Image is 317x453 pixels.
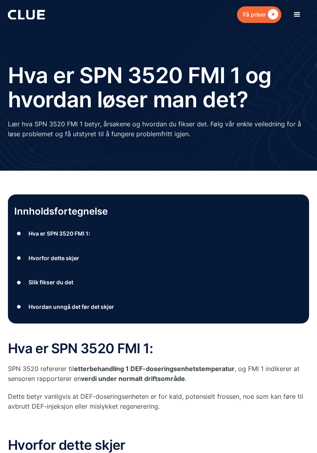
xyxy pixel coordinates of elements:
font: ● [17,255,21,261]
font: etterbehandling 1 DEF-doseringsenhetstemperatur [74,365,235,373]
font: Innholdsfortegnelse [14,206,108,217]
div: meny [285,3,309,27]
a: ●Hva er SPN 3520 FMI 1: [14,228,303,240]
font: Hvorfor dette skjer [8,437,125,453]
font: Hva er SPN 3520 FMI 1: [8,340,153,356]
font: Dette betyr vanligvis at DEF-doseringsenheten er for kald, potensielt frossen, noe som kan føre t... [8,392,303,410]
a: ●Hvorfor dette skjer [14,252,303,264]
font: , og FMI 1 indikerer at sensoren rapporterer en [8,365,300,383]
font: SPN 3520 refererer til [8,365,74,373]
font: Få priser [243,11,266,18]
a: Få priser [237,6,281,23]
font: Hva er SPN 3520 FMI 1: [29,230,90,237]
font: Hvorfor dette skjer [29,255,79,261]
font: Hvordan unngå det før det skjer [29,303,114,310]
font: Lær hva SPN 3520 FMI 1 betyr, årsakene og hvordan du fikser det. Følg vår enkle veiledning for å ... [8,120,301,138]
font: ● [17,280,21,286]
font: ● [17,230,21,236]
a: ●Hvordan unngå det før det skjer [14,301,303,313]
a: ●Slik fikser du det [14,276,303,288]
font: . [185,375,187,383]
font:  [268,9,278,19]
font: ● [17,304,21,310]
font: Slik fikser du det [29,279,73,286]
font: verdi under normalt driftsområde [81,375,185,383]
font: Hva er SPN 3520 FMI 1 og hvordan løser man det? [8,62,271,112]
